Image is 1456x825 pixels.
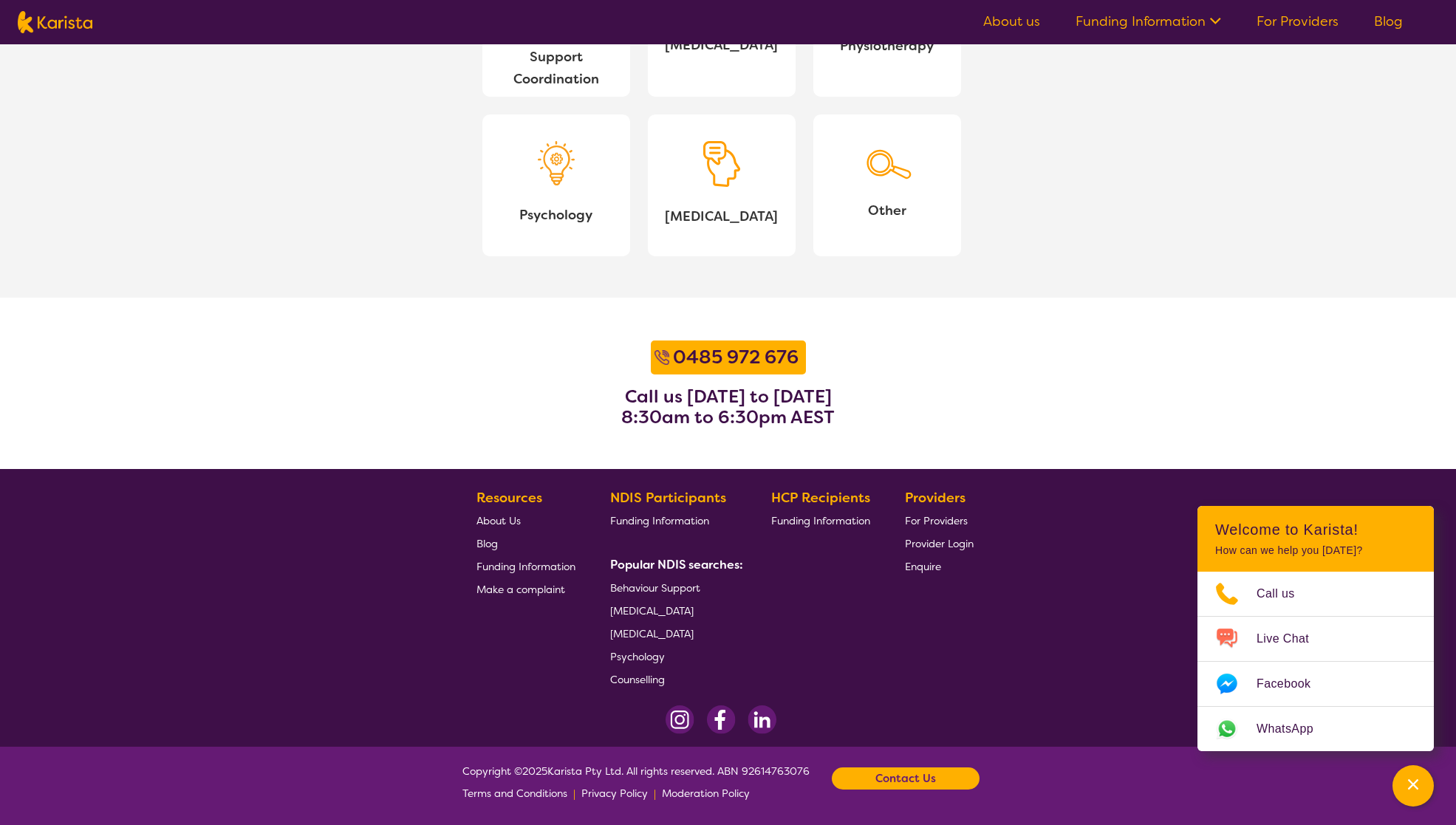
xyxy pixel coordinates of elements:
span: Enquire [905,560,941,573]
span: Provider Login [905,537,974,550]
span: Facebook [1257,673,1328,695]
span: About Us [476,514,521,527]
a: [MEDICAL_DATA] [610,599,737,622]
a: For Providers [905,509,974,532]
span: Terms and Conditions [462,787,567,800]
a: Funding Information [610,509,737,532]
a: Provider Login [905,532,974,555]
a: Enquire [905,555,974,578]
b: Resources [476,489,542,507]
a: Counselling [610,668,737,691]
span: Moderation Policy [662,787,750,800]
img: Call icon [654,350,669,365]
span: Psychology [494,204,618,226]
span: Behaviour Support [610,581,700,595]
a: Speech Therapy icon[MEDICAL_DATA] [648,114,796,256]
b: Popular NDIS searches: [610,557,743,572]
span: Funding Information [476,560,575,573]
span: For Providers [905,514,968,527]
img: Instagram [666,705,694,734]
span: Funding Information [610,514,709,527]
span: Support Coordination [494,46,618,90]
b: NDIS Participants [610,489,726,507]
h3: Call us [DATE] to [DATE] 8:30am to 6:30pm AEST [621,386,835,428]
a: Psychology iconPsychology [482,114,630,256]
h2: Welcome to Karista! [1215,521,1416,538]
span: Live Chat [1257,628,1327,650]
span: [MEDICAL_DATA] [660,205,784,227]
img: Psychology icon [538,141,575,185]
a: For Providers [1257,13,1339,30]
span: [MEDICAL_DATA] [660,34,784,56]
span: Physiotherapy [825,35,949,57]
span: Blog [476,537,498,550]
span: [MEDICAL_DATA] [610,627,694,640]
img: Facebook [706,705,736,734]
a: About us [983,13,1040,30]
a: About Us [476,509,575,532]
p: How can we help you [DATE]? [1215,544,1416,557]
p: | [573,782,575,804]
span: [MEDICAL_DATA] [610,604,694,617]
ul: Choose channel [1197,572,1434,751]
span: Funding Information [771,514,870,527]
a: Moderation Policy [662,782,750,804]
a: Behaviour Support [610,576,737,599]
a: Make a complaint [476,578,575,600]
div: Channel Menu [1197,506,1434,751]
img: Speech Therapy icon [703,141,740,188]
span: Privacy Policy [581,787,648,800]
a: 0485 972 676 [669,344,802,371]
span: Counselling [610,673,665,686]
a: Funding Information [771,509,870,532]
a: Web link opens in a new tab. [1197,707,1434,751]
b: Providers [905,489,965,507]
img: Search icon [861,141,913,181]
b: 0485 972 676 [673,345,799,369]
a: Funding Information [476,555,575,578]
a: Funding Information [1076,13,1221,30]
b: Contact Us [875,767,936,790]
span: Call us [1257,583,1313,605]
a: Terms and Conditions [462,782,567,804]
button: Channel Menu [1392,765,1434,807]
span: Copyright © 2025 Karista Pty Ltd. All rights reserved. ABN 92614763076 [462,760,810,804]
a: Privacy Policy [581,782,648,804]
span: WhatsApp [1257,718,1331,740]
a: [MEDICAL_DATA] [610,622,737,645]
a: Search iconOther [813,114,961,256]
span: Other [825,199,949,222]
a: Blog [476,532,575,555]
p: | [654,782,656,804]
span: Make a complaint [476,583,565,596]
a: Blog [1374,13,1403,30]
a: Psychology [610,645,737,668]
img: Karista logo [18,11,92,33]
b: HCP Recipients [771,489,870,507]
span: Psychology [610,650,665,663]
img: LinkedIn [748,705,776,734]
